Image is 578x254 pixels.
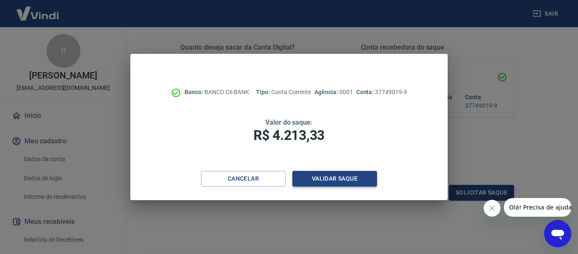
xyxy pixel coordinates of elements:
span: R$ 4.213,33 [253,127,325,143]
p: Conta Corrente [256,88,311,97]
span: Agência: [314,89,339,95]
button: Cancelar [201,171,286,187]
iframe: Botão para abrir a janela de mensagens [544,220,571,247]
span: Valor do saque: [265,118,313,126]
iframe: Mensagem da empresa [504,198,571,217]
button: Validar saque [292,171,377,187]
iframe: Fechar mensagem [484,200,501,217]
p: 0001 [314,88,352,97]
p: 37749019-9 [356,88,407,97]
span: Tipo: [256,89,271,95]
span: Banco: [184,89,204,95]
span: Olá! Precisa de ajuda? [5,6,71,13]
p: BANCO C6 BANK [184,88,249,97]
span: Conta: [356,89,375,95]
